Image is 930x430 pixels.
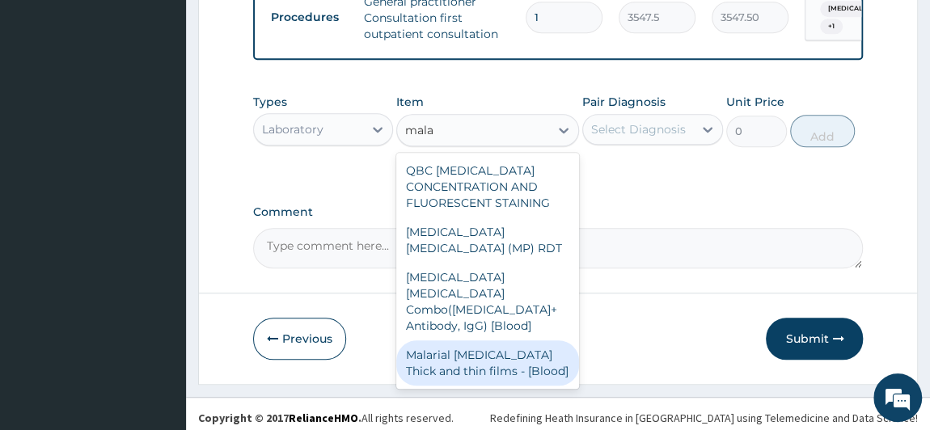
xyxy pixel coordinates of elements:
textarea: Type your message and hit 'Enter' [8,271,308,327]
div: Minimize live chat window [265,8,304,47]
div: Laboratory [262,121,323,137]
div: Redefining Heath Insurance in [GEOGRAPHIC_DATA] using Telemedicine and Data Science! [490,410,918,426]
label: Pair Diagnosis [582,94,666,110]
div: [MEDICAL_DATA] [MEDICAL_DATA] (MP) RDT [396,217,579,263]
label: Comment [253,205,864,219]
div: [MEDICAL_DATA] [MEDICAL_DATA] Combo([MEDICAL_DATA]+ Antibody, IgG) [Blood] [396,263,579,340]
button: Submit [766,318,863,360]
span: + 1 [820,19,843,35]
label: Types [253,95,287,109]
strong: Copyright © 2017 . [198,411,361,425]
span: [MEDICAL_DATA] wi... [820,1,910,17]
td: Procedures [263,2,356,32]
button: Add [790,115,855,147]
div: QBC [MEDICAL_DATA] CONCENTRATION AND FLUORESCENT STAINING [396,156,579,217]
div: Select Diagnosis [591,121,686,137]
a: RelianceHMO [289,411,358,425]
div: Malarial [MEDICAL_DATA] Thick and thin films - [Blood] [396,340,579,386]
span: We're online! [94,118,223,281]
img: d_794563401_company_1708531726252_794563401 [30,81,66,121]
button: Previous [253,318,346,360]
label: Item [396,94,424,110]
div: Chat with us now [84,91,272,112]
label: Unit Price [726,94,784,110]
